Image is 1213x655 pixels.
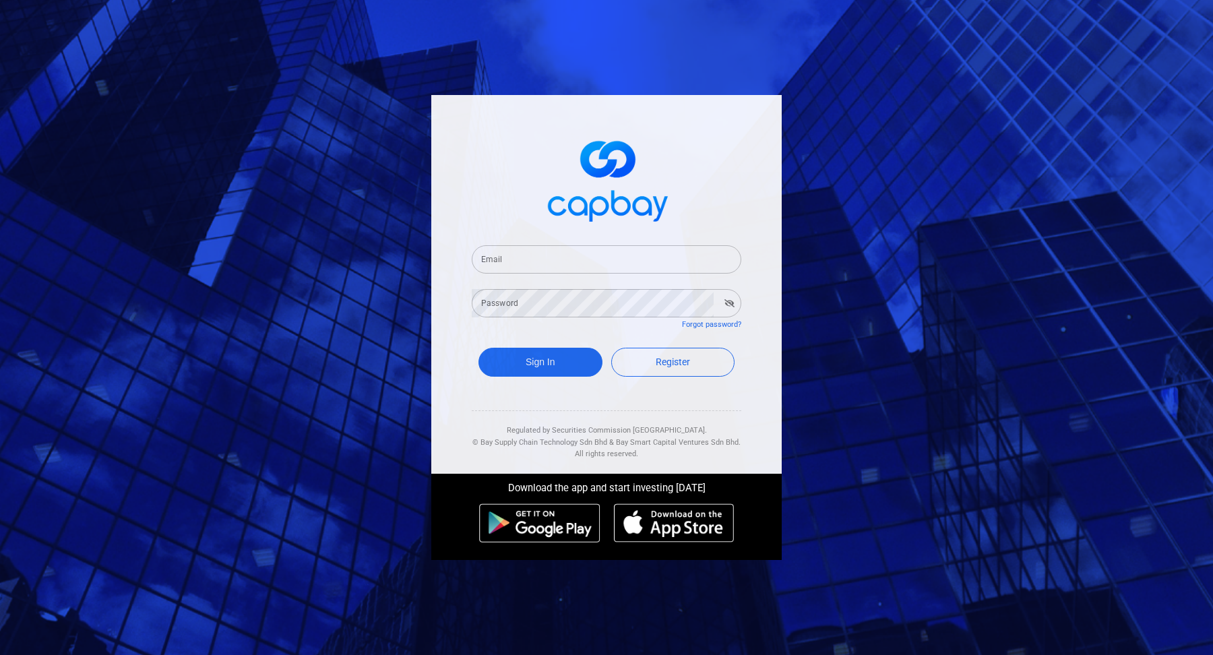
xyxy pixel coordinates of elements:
[478,348,602,377] button: Sign In
[539,129,674,229] img: logo
[656,356,690,367] span: Register
[611,348,735,377] a: Register
[616,438,741,447] span: Bay Smart Capital Ventures Sdn Bhd.
[614,503,734,542] img: ios
[682,320,741,329] a: Forgot password?
[421,474,792,497] div: Download the app and start investing [DATE]
[479,503,600,542] img: android
[472,411,741,460] div: Regulated by Securities Commission [GEOGRAPHIC_DATA]. & All rights reserved.
[472,438,607,447] span: © Bay Supply Chain Technology Sdn Bhd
